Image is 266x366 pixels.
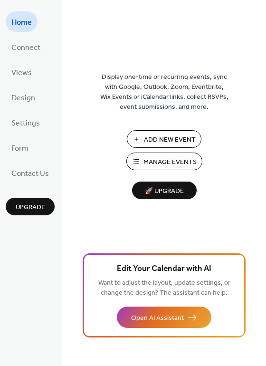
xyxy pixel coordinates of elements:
[98,277,230,299] span: Want to adjust the layout, update settings, or change the design? The assistant can help.
[6,163,55,183] a: Contact Us
[11,116,40,131] span: Settings
[143,157,197,167] span: Manage Events
[11,15,32,30] span: Home
[16,202,45,212] span: Upgrade
[126,153,202,170] button: Manage Events
[11,40,40,55] span: Connect
[6,198,55,215] button: Upgrade
[6,137,34,158] a: Form
[6,112,46,133] a: Settings
[11,91,35,106] span: Design
[131,313,184,323] span: Open AI Assistant
[11,166,49,181] span: Contact Us
[11,66,32,80] span: Views
[6,62,38,82] a: Views
[11,141,28,156] span: Form
[100,72,228,112] span: Display one-time or recurring events, sync with Google, Outlook, Zoom, Eventbrite, Wix Events or ...
[117,262,211,276] span: Edit Your Calendar with AI
[132,182,197,199] button: 🚀 Upgrade
[6,11,38,32] a: Home
[6,87,41,107] a: Design
[138,185,191,198] span: 🚀 Upgrade
[117,307,211,328] button: Open AI Assistant
[127,130,201,148] button: Add New Event
[144,135,196,145] span: Add New Event
[6,37,46,57] a: Connect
